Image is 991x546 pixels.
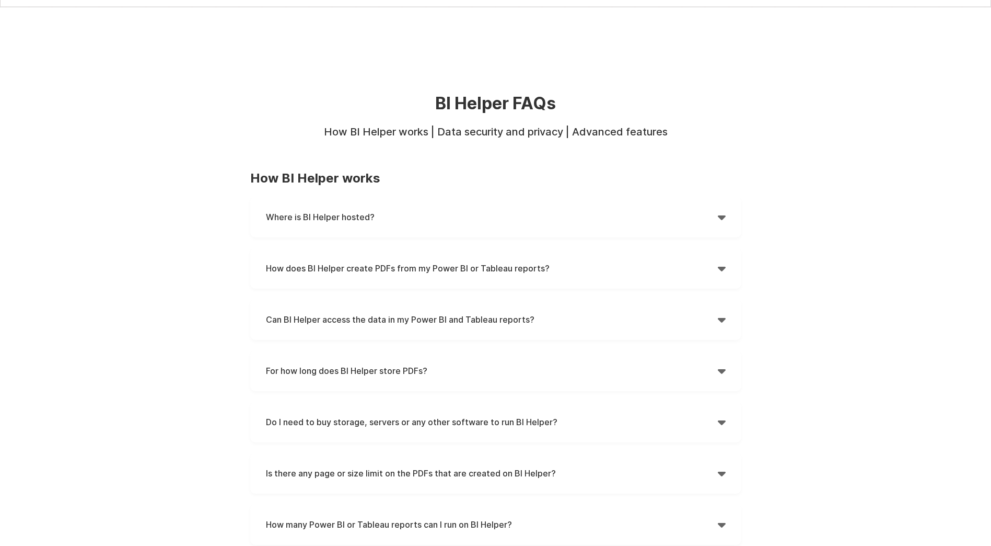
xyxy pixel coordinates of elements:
h2: BI Helper FAQs [311,94,680,113]
h4: Can BI Helper access the data in my Power BI and Tableau reports? [266,312,718,327]
strong: How BI Helper works | Data security and privacy | Advanced features [324,126,668,138]
div:  [718,517,726,532]
h3: How BI Helper works [250,170,741,186]
h4: Do I need to buy storage, servers or any other software to run BI Helper? [266,414,718,430]
div:  [718,260,726,276]
div:  [718,363,726,379]
div:  [718,209,726,225]
div:  [718,465,726,481]
h4: How many Power BI or Tableau reports can I run on BI Helper? [266,517,718,532]
strong: How does BI Helper create PDFs from my Power BI or Tableau reports? [266,263,550,274]
h4: Is there any page or size limit on the PDFs that are created on BI Helper? [266,465,718,481]
div:  [718,312,726,327]
strong: Where is BI Helper hosted? [266,212,375,222]
div:  [718,414,726,430]
h4: For how long does BI Helper store PDFs? [266,363,718,379]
